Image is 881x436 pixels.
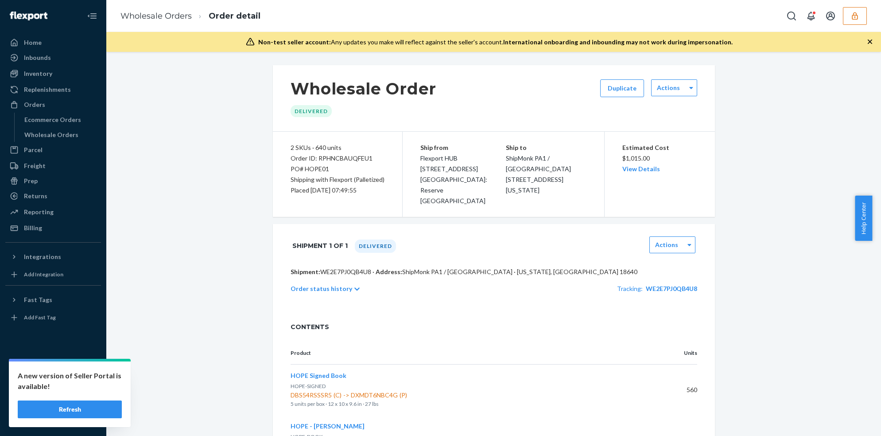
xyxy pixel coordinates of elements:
p: 560 [660,385,697,394]
div: Wholesale Orders [24,130,78,139]
span: Flexport HUB [STREET_ADDRESS][GEOGRAPHIC_DATA]: Reserve [GEOGRAPHIC_DATA] [420,154,487,204]
a: WE2E7PJ0QB4U8 [646,285,697,292]
button: Duplicate [600,79,644,97]
p: A new version of Seller Portal is available! [18,370,122,392]
span: Non-test seller account: [258,38,331,46]
button: Open notifications [802,7,820,25]
span: ShipMonk PA1 / [GEOGRAPHIC_DATA][STREET_ADDRESS][US_STATE] [506,154,571,194]
a: Orders [5,98,101,112]
a: Inbounds [5,51,101,65]
a: Returns [5,189,101,203]
div: (C) [332,391,343,400]
div: Freight [24,161,46,170]
div: Fast Tags [24,295,52,304]
a: Freight [5,159,101,173]
span: HOPE Signed Book [291,372,346,379]
div: Ecommerce Orders [24,115,81,124]
div: 2 SKUs · 640 units [291,142,384,153]
div: Inbounds [24,53,51,62]
p: 5 units per box · 12 x 10 x 9.6 in · 27 lbs [291,400,646,409]
div: Integrations [24,252,61,261]
div: PO# HOPE01 [291,164,384,174]
span: Shipment: [291,268,320,275]
a: Billing [5,221,101,235]
label: Actions [657,83,680,92]
a: Order detail [209,11,260,21]
div: $1,015.00 [622,142,697,174]
p: Shipping with Flexport (Palletized) [291,174,384,185]
div: Inventory [24,69,52,78]
p: WE2E7PJ0QB4U8 · ShipMonk PA1 / [GEOGRAPHIC_DATA] · [US_STATE], [GEOGRAPHIC_DATA] 18640 [291,267,697,276]
label: Actions [655,240,678,249]
div: Home [24,38,42,47]
button: Open Search Box [783,7,800,25]
button: Refresh [18,401,122,418]
div: Replenishments [24,85,71,94]
a: Wholesale Orders [20,128,101,142]
span: DBS54RSSSR5 -> DXMDT6NBC4G [291,391,646,400]
div: Reporting [24,208,54,216]
a: Replenishments [5,82,101,97]
ol: breadcrumbs [113,3,268,29]
img: Flexport logo [10,12,47,20]
a: Inventory [5,67,101,81]
div: Any updates you make will reflect against the seller's account. [258,38,733,47]
button: HOPE - [PERSON_NAME] [291,422,365,431]
h1: Shipment 1 of 1 [292,236,348,255]
a: Reporting [5,205,101,219]
div: Parcel [24,145,43,154]
p: Ship to [506,142,586,153]
div: Delivered [355,240,396,253]
button: Close Navigation [83,7,101,25]
a: Ecommerce Orders [20,113,101,127]
div: Billing [24,224,42,232]
div: Order ID: RPHNCBAUQFEU1 [291,153,384,164]
a: Help Center [5,396,101,410]
div: Add Integration [24,271,63,278]
a: Add Fast Tag [5,310,101,325]
a: Talk to Support [5,381,101,395]
p: Units [660,349,697,357]
a: Wholesale Orders [120,11,192,21]
p: Product [291,349,646,357]
span: International onboarding and inbounding may not work during impersonation. [503,38,733,46]
span: Address: [376,268,402,275]
a: View Details [622,165,660,173]
div: Placed [DATE] 07:49:55 [291,185,384,196]
span: HOPE-SIGNED [291,383,326,389]
p: Order status history [291,284,352,293]
div: Add Fast Tag [24,314,56,321]
span: CONTENTS [291,322,697,331]
a: Prep [5,174,101,188]
a: Home [5,35,101,50]
button: Fast Tags [5,293,101,307]
button: Help Center [855,196,872,241]
a: Parcel [5,143,101,157]
div: Returns [24,192,47,200]
div: Prep [24,177,38,185]
button: HOPE Signed Book [291,371,346,380]
div: Orders [24,100,45,109]
p: Estimated Cost [622,142,697,153]
button: Integrations [5,250,101,264]
button: Give Feedback [5,411,101,425]
a: Add Integration [5,267,101,282]
div: (P) [398,391,409,400]
p: Ship from [420,142,506,153]
button: Open account menu [822,7,839,25]
span: Tracking: [617,285,643,292]
a: Settings [5,366,101,380]
h1: Wholesale Order [291,79,437,98]
span: HOPE - [PERSON_NAME] [291,422,365,430]
div: Delivered [291,105,332,117]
